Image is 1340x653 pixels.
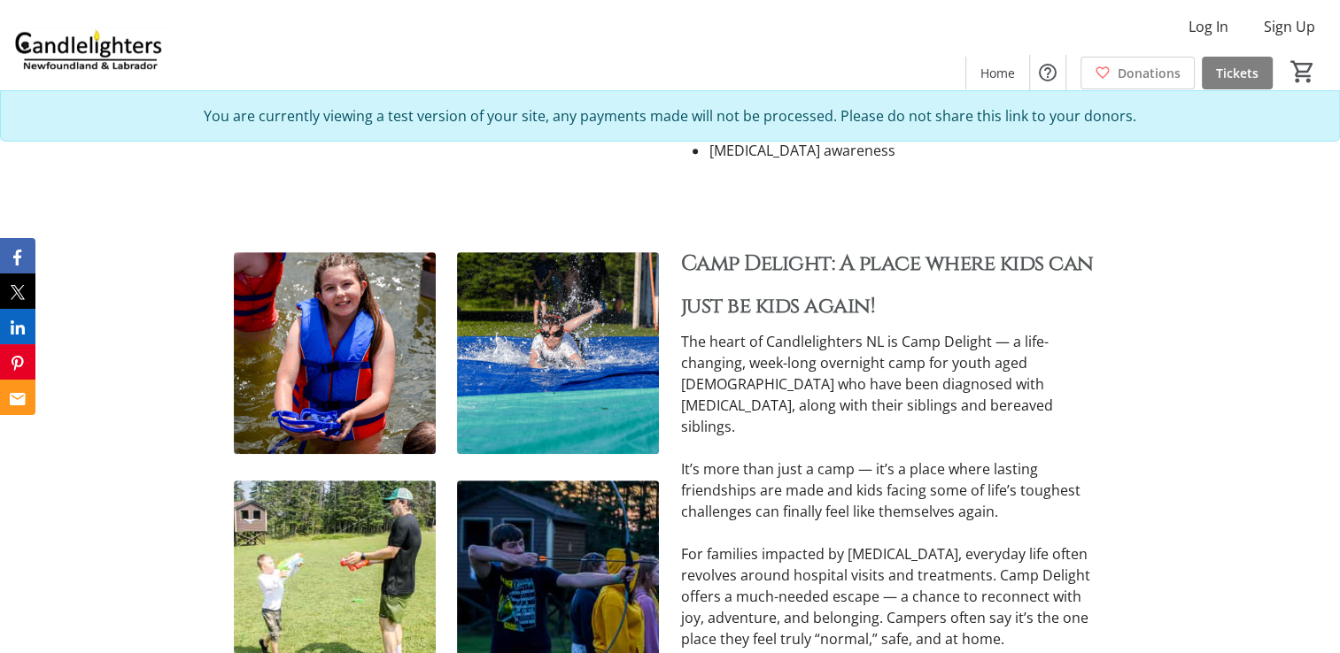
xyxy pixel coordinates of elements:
[680,543,1105,649] p: For families impacted by [MEDICAL_DATA], everyday life often revolves around hospital visits and ...
[680,331,1105,437] p: The heart of Candlelighters NL is Camp Delight — a life-changing, week-long overnight camp for yo...
[1287,56,1319,88] button: Cart
[680,250,1093,320] span: Camp Delight: A place where kids can just be kids again!
[1264,16,1315,37] span: Sign Up
[11,7,168,96] img: Candlelighters Newfoundland and Labrador's Logo
[1250,12,1329,41] button: Sign Up
[709,140,1105,161] li: [MEDICAL_DATA] awareness
[1216,64,1259,82] span: Tickets
[966,57,1029,89] a: Home
[457,252,659,454] img: undefined
[980,64,1015,82] span: Home
[234,252,436,454] img: undefined
[1202,57,1273,89] a: Tickets
[1081,57,1195,89] a: Donations
[1174,12,1243,41] button: Log In
[1030,55,1065,90] button: Help
[680,458,1105,522] p: It’s more than just a camp — it’s a place where lasting friendships are made and kids facing some...
[1118,64,1181,82] span: Donations
[1189,16,1228,37] span: Log In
